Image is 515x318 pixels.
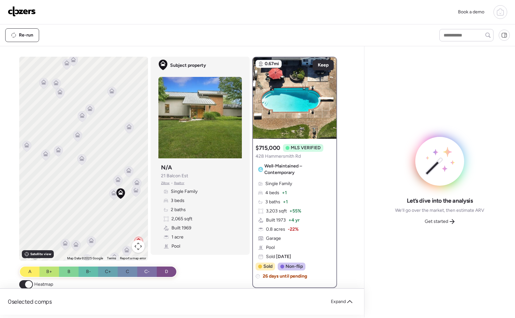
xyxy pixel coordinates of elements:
span: Zillow [161,181,170,186]
h3: $715,000 [256,144,280,152]
h3: N/A [161,164,172,171]
span: 3 baths [265,199,280,205]
span: Non-flip [286,263,303,270]
span: • [171,181,173,186]
span: We’ll go over the market, then estimate ARV [395,207,484,214]
span: Subject property [170,62,206,69]
span: Built 1973 [266,217,286,224]
span: D [165,268,168,275]
span: Let’s dive into the analysis [407,197,473,205]
span: Garage [266,235,281,242]
span: 26 days until pending [263,273,307,280]
a: Report a map error [120,256,146,260]
span: + 1 [282,190,287,196]
span: B+ [46,268,52,275]
span: Satellite view [30,252,51,257]
span: Keep [318,62,329,68]
img: Google [21,252,42,261]
span: 0.67mi [265,61,279,67]
span: Sold [266,253,291,260]
span: 2 baths [171,207,186,213]
span: + 55% [289,208,301,214]
span: -22% [288,226,299,233]
span: Pool [266,244,275,251]
span: Sold [263,263,272,270]
img: Logo [8,6,36,17]
span: 428 Hammersmith Rd [256,153,301,160]
a: Terms (opens in new tab) [107,256,116,260]
span: 0 selected comps [8,298,52,306]
span: [DATE] [275,254,291,259]
span: Book a demo [458,9,484,15]
span: Pool [171,243,180,250]
span: 3,203 sqft [266,208,287,214]
span: 1 acre [171,234,184,240]
span: C+ [105,268,111,275]
span: Get started [425,218,448,225]
span: Expand [331,298,346,305]
span: B- [86,268,91,275]
span: 4 beds [265,190,279,196]
span: Map Data ©2025 Google [67,256,103,260]
span: Single Family [171,188,198,195]
span: 0.8 acres [266,226,285,233]
a: Open this area in Google Maps (opens a new window) [21,252,42,261]
span: B [67,268,70,275]
span: Single Family [265,181,292,187]
span: Re-run [19,32,33,38]
span: Heatmap [34,281,53,288]
button: Map camera controls [132,240,145,253]
span: C [126,268,129,275]
span: + 4 yr [288,217,300,224]
span: 21 Balcon Est [161,173,188,179]
span: + 1 [283,199,288,205]
span: Built 1969 [171,225,191,231]
span: Well-Maintained – Contemporary [264,163,331,176]
span: 3 beds [171,197,184,204]
span: Realtor [174,181,184,186]
span: MLS VERIFIED [291,145,321,151]
span: A [28,268,31,275]
span: C- [144,268,150,275]
span: 2,065 sqft [171,216,192,222]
